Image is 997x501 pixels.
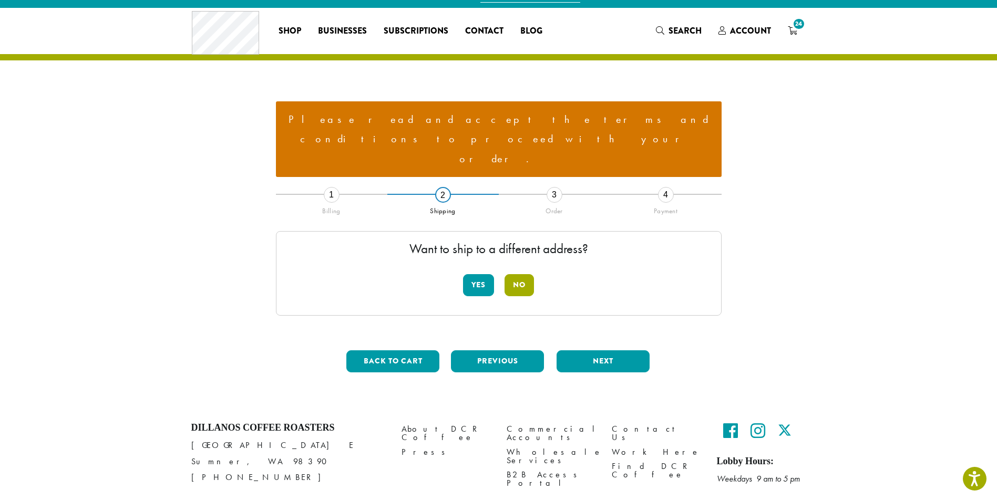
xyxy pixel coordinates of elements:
[717,473,800,484] em: Weekdays 9 am to 5 pm
[451,350,544,372] button: Previous
[505,274,534,296] button: No
[507,445,596,467] a: Wholesale Services
[346,350,439,372] button: Back to cart
[465,25,503,38] span: Contact
[287,242,711,255] p: Want to ship to a different address?
[284,110,713,169] li: Please read and accept the terms and conditions to proceed with your order.
[191,422,386,434] h4: Dillanos Coffee Roasters
[612,422,701,445] a: Contact Us
[270,23,310,39] a: Shop
[318,25,367,38] span: Businesses
[730,25,771,37] span: Account
[324,187,340,203] div: 1
[191,437,386,485] p: [GEOGRAPHIC_DATA] E Sumner, WA 98390 [PHONE_NUMBER]
[669,25,702,37] span: Search
[384,25,448,38] span: Subscriptions
[435,187,451,203] div: 2
[792,17,806,31] span: 24
[276,203,387,215] div: Billing
[507,422,596,445] a: Commercial Accounts
[658,187,674,203] div: 4
[387,203,499,215] div: Shipping
[507,467,596,490] a: B2B Access Portal
[463,274,494,296] button: Yes
[612,445,701,459] a: Work Here
[547,187,562,203] div: 3
[499,203,610,215] div: Order
[402,422,491,445] a: About DCR Coffee
[647,22,710,39] a: Search
[717,456,806,467] h5: Lobby Hours:
[279,25,301,38] span: Shop
[402,445,491,459] a: Press
[610,203,722,215] div: Payment
[520,25,542,38] span: Blog
[612,459,701,482] a: Find DCR Coffee
[557,350,650,372] button: Next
